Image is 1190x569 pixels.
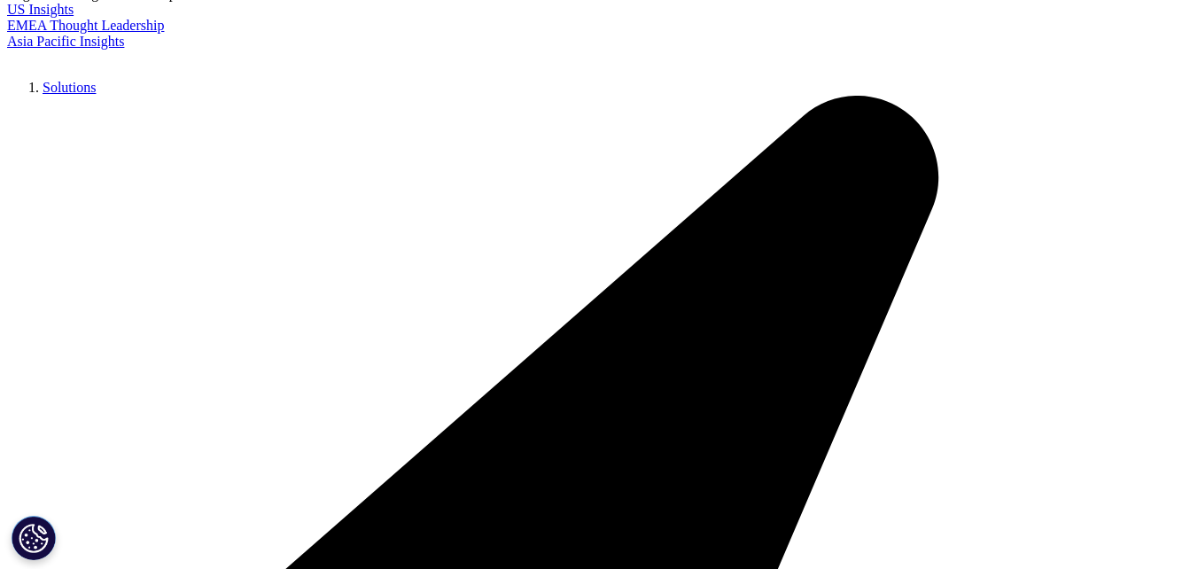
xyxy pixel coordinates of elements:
a: EMEA Thought Leadership [7,18,164,33]
a: Asia Pacific Insights [7,34,124,49]
a: US Insights [7,2,74,17]
button: Cookies Settings [12,516,56,560]
a: Solutions [43,80,96,95]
